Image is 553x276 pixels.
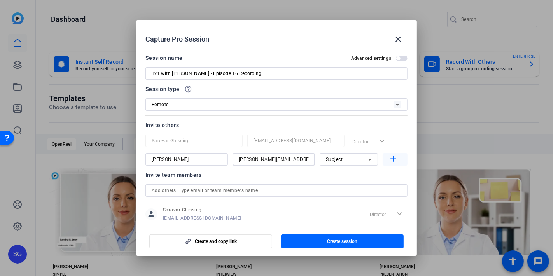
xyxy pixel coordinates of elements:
[145,170,408,180] div: Invite team members
[163,207,241,213] span: Sarovar Ghissing
[152,136,236,145] input: Name...
[145,84,180,94] span: Session type
[152,102,169,107] span: Remote
[327,238,357,245] span: Create session
[145,208,157,220] mat-icon: person
[394,35,403,44] mat-icon: close
[326,157,343,162] span: Subject
[389,154,399,164] mat-icon: add
[195,238,237,245] span: Create and copy link
[152,155,222,164] input: Name...
[152,186,401,195] input: Add others: Type email or team members name
[281,234,404,248] button: Create session
[145,30,408,49] div: Capture Pro Session
[163,215,241,221] span: [EMAIL_ADDRESS][DOMAIN_NAME]
[239,155,309,164] input: Email...
[351,55,391,61] h2: Advanced settings
[145,53,183,63] div: Session name
[152,69,401,78] input: Enter Session Name
[184,85,192,93] mat-icon: help_outline
[149,234,272,248] button: Create and copy link
[254,136,338,145] input: Email...
[145,121,408,130] div: Invite others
